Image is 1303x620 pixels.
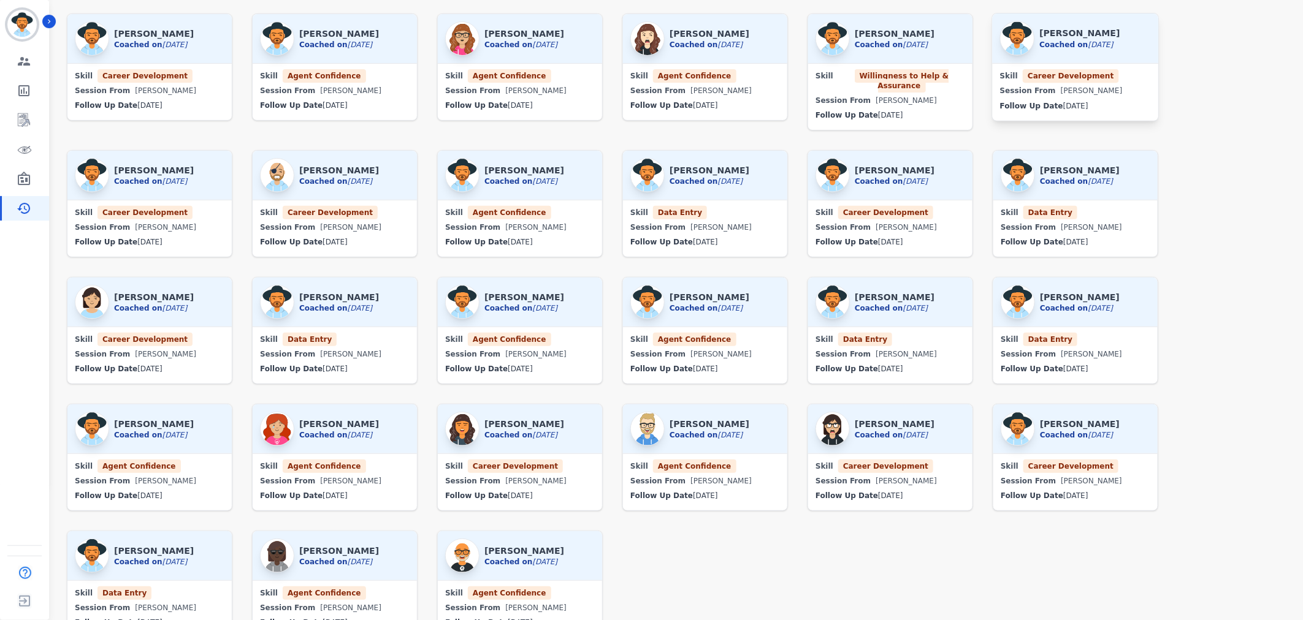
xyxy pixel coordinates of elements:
a: manager [PERSON_NAME] Coached on[DATE] SkillCareer Development Session From[PERSON_NAME] Follow U... [67,13,232,130]
span: [DATE] [348,40,373,49]
img: manager [630,285,665,319]
div: Coached on [1040,430,1120,440]
span: [DATE] [137,101,162,110]
div: [PERSON_NAME] [135,81,196,100]
span: Agent Confidence [653,333,736,346]
img: manager [260,158,294,192]
span: Data Entry [653,206,707,219]
div: [PERSON_NAME] [505,598,567,618]
a: manager [PERSON_NAME] Coached on[DATE] SkillData Entry Session From[PERSON_NAME] Follow Up Date[D... [993,150,1158,257]
div: [PERSON_NAME] [320,81,381,100]
img: manager [1001,158,1035,192]
div: [PERSON_NAME] [484,545,564,557]
span: [DATE] [693,491,718,500]
div: Coached on [299,557,379,567]
div: Session From [1001,344,1150,364]
a: manager [PERSON_NAME] Coached on[DATE] SkillData Entry Session From[PERSON_NAME] Follow Up Date[D... [808,277,973,384]
div: Session From [445,344,595,364]
div: [PERSON_NAME] [1061,471,1122,491]
img: manager [816,158,850,192]
div: Follow Up Date [75,491,224,501]
span: [DATE] [718,177,743,186]
span: [DATE] [508,101,533,110]
span: [DATE] [348,431,373,439]
div: Skill [75,335,224,344]
div: [PERSON_NAME] [855,418,934,430]
div: Follow Up Date [75,364,224,374]
div: [PERSON_NAME] [299,164,379,176]
div: [PERSON_NAME] [505,471,567,491]
span: [DATE] [323,491,348,500]
span: [DATE] [137,491,162,500]
div: Skill [260,335,410,344]
div: Coached on [114,430,194,440]
a: manager [PERSON_NAME] Coached on[DATE] SkillCareer Development Session From[PERSON_NAME] Follow U... [993,13,1158,130]
div: Skill [445,335,595,344]
img: manager [1001,412,1035,446]
div: Skill [630,461,780,471]
img: manager [260,21,294,56]
div: [PERSON_NAME] [690,217,752,237]
img: manager [75,539,109,573]
div: Session From [816,471,965,491]
div: [PERSON_NAME] [876,217,937,237]
div: Skill [630,71,780,81]
div: Session From [75,598,224,618]
img: manager [75,412,109,446]
div: Session From [1000,81,1151,100]
div: [PERSON_NAME] [320,598,381,618]
div: Skill [816,208,965,217]
div: Coached on [855,303,934,313]
div: Session From [75,81,224,100]
a: manager [PERSON_NAME] Coached on[DATE] SkillWillingness to Help & Assurance Session From[PERSON_N... [808,13,973,130]
div: [PERSON_NAME] [299,418,379,430]
div: Follow Up Date [260,491,410,501]
div: Skill [260,461,410,471]
img: manager [260,412,294,446]
span: [DATE] [508,491,533,500]
div: [PERSON_NAME] [876,91,937,110]
div: [PERSON_NAME] [484,164,564,176]
span: [DATE] [878,111,903,119]
a: manager [PERSON_NAME] Coached on[DATE] SkillAgent Confidence Session From[PERSON_NAME] Follow Up ... [252,404,418,511]
div: [PERSON_NAME] [855,291,934,303]
div: Coached on [299,40,379,50]
span: [DATE] [137,365,162,373]
div: Coached on [1040,176,1120,186]
img: manager [445,21,480,56]
div: Follow Up Date [260,364,410,374]
div: Follow Up Date [630,364,780,374]
div: [PERSON_NAME] [135,598,196,618]
span: Career Development [97,333,193,346]
div: [PERSON_NAME] [114,291,194,303]
div: Skill [75,71,224,81]
div: Coached on [114,303,194,313]
span: Willingness to Help & Assurance [855,69,949,93]
img: manager [630,158,665,192]
div: Coached on [114,40,194,50]
div: [PERSON_NAME] [1061,217,1122,237]
span: Agent Confidence [283,69,365,83]
div: Follow Up Date [630,491,780,501]
a: manager [PERSON_NAME] Coached on[DATE] SkillData Entry Session From[PERSON_NAME] Follow Up Date[D... [622,150,788,257]
span: Agent Confidence [468,69,551,83]
div: Session From [816,344,965,364]
img: manager [260,539,294,573]
span: Agent Confidence [468,206,551,219]
div: [PERSON_NAME] [135,344,196,364]
div: [PERSON_NAME] [1040,27,1120,39]
div: Skill [445,71,595,81]
div: Coached on [299,303,379,313]
a: manager [PERSON_NAME] Coached on[DATE] SkillData Entry Session From[PERSON_NAME] Follow Up Date[D... [993,277,1158,384]
img: manager [445,285,480,319]
span: [DATE] [323,238,348,246]
div: [PERSON_NAME] [876,471,937,491]
div: Coached on [484,303,564,313]
div: [PERSON_NAME] [320,217,381,237]
div: Skill [1001,208,1150,217]
span: [DATE] [903,304,928,312]
span: Data Entry [838,333,892,346]
div: [PERSON_NAME] [299,291,379,303]
div: [PERSON_NAME] [114,418,194,430]
div: Session From [445,598,595,618]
